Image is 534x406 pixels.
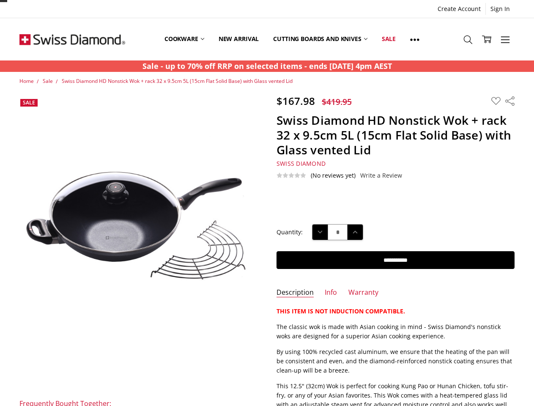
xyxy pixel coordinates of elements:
[62,77,293,85] a: Swiss Diamond HD Nonstick Wok + rack 32 x 9.5cm 5L (15cm Flat Solid Base) with Glass vented Lid
[348,288,378,298] a: Warranty
[19,134,257,293] img: Swiss Diamond HD Nonstick Wok + rack 32 x 9.5cm 5L (15cm Flat Solid Base) with Glass vented Lid
[277,322,515,341] p: The classic wok is made with Asian cooking in mind - Swiss Diamond's nonstick woks are designed f...
[277,113,515,157] h1: Swiss Diamond HD Nonstick Wok + rack 32 x 9.5cm 5L (15cm Flat Solid Base) with Glass vented Lid
[55,337,56,338] img: Swiss Diamond HD Nonstick Wok + rack 32 x 9.5cm 5L (15cm Flat Solid Base) with Glass vented Lid
[322,96,352,107] span: $419.95
[277,288,314,298] a: Description
[375,20,403,58] a: Sale
[403,20,427,58] a: Show All
[157,20,211,58] a: Cookware
[53,337,54,338] img: Swiss Diamond HD Nonstick Wok + rack 32 x 9.5cm 5L (15cm Flat Solid Base) with Glass vented Lid
[19,77,34,85] a: Home
[45,337,46,338] img: Swiss Diamond HD Nonstick Wok + rack 32 x 9.5cm 5L (15cm Flat Solid Base) with Glass vented Lid
[277,228,303,237] label: Quantity:
[360,172,402,179] a: Write a Review
[40,337,41,338] img: Swiss Diamond HD Nonstick Wok + rack 32 x 9.5cm 5L (15cm Flat Solid Base) with Glass vented Lid
[19,18,125,60] img: Free Shipping On Every Order
[60,337,61,338] img: Swiss Diamond HD Nonstick Wok + rack 32 x 9.5cm 5L (15cm Flat Solid Base) with Glass vented Lid
[43,77,53,85] a: Sale
[68,337,69,338] img: Swiss Diamond HD Nonstick Wok + rack 32 x 9.5cm 5L (15cm Flat Solid Base) with Glass vented Lid
[23,99,35,106] span: Sale
[433,3,485,15] a: Create Account
[277,347,515,376] p: By using 100% recycled cast aluminum, we ensure that the heating of the pan will be consistent an...
[325,288,337,298] a: Info
[277,94,315,108] span: $167.98
[50,337,51,338] img: Swiss Diamond HD Nonstick Wok + rack 32 x 9.5cm 5L (15cm Flat Solid Base) with Glass vented Lid
[211,20,266,58] a: New arrival
[142,61,392,71] strong: Sale - up to 70% off RRP on selected items - ends [DATE] 4pm AEST
[266,20,375,58] a: Cutting boards and knives
[311,172,356,179] span: (No reviews yet)
[48,337,49,338] img: Swiss Diamond HD Nonstick Wok + rack 32 x 9.5cm 5L (15cm Flat Solid Base) with Glass vented Lid
[486,3,515,15] a: Sign In
[43,337,44,338] img: Swiss Diamond HD Nonstick Wok + rack 32 x 9.5cm 5L (15cm Flat Solid Base) with Glass vented Lid
[58,337,59,338] img: Swiss Diamond HD Nonstick Wok + rack 32 x 9.5cm 5L (15cm Flat Solid Base) with Glass vented Lid
[277,307,405,315] strong: THIS ITEM IS NOT INDUCTION COMPATIBLE.
[277,159,326,167] span: Swiss Diamond
[63,337,64,338] img: Swiss Diamond HD Nonstick Wok + rack 32 x 9.5cm 5L (15cm Flat Solid Base) with Glass vented Lid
